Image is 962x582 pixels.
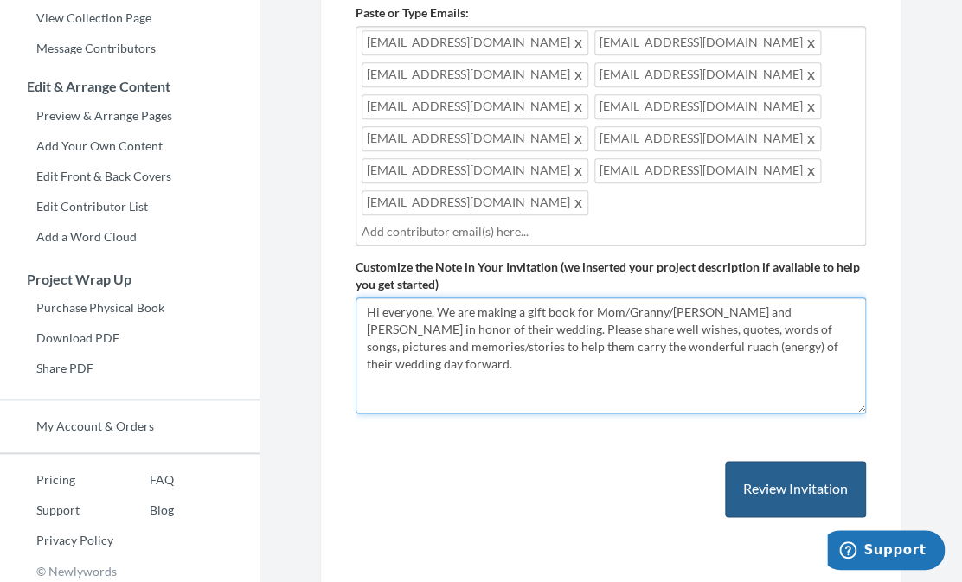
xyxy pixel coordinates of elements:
button: Review Invitation [725,461,866,517]
label: Paste or Type Emails: [356,4,469,22]
span: [EMAIL_ADDRESS][DOMAIN_NAME] [594,126,821,151]
span: [EMAIL_ADDRESS][DOMAIN_NAME] [362,30,588,55]
label: Customize the Note in Your Invitation (we inserted your project description if available to help ... [356,259,866,293]
textarea: Hi everyone, We are making a gift book for Mom/Granny/[PERSON_NAME] and [PERSON_NAME] in honor of... [356,297,866,413]
span: [EMAIL_ADDRESS][DOMAIN_NAME] [362,158,588,183]
span: [EMAIL_ADDRESS][DOMAIN_NAME] [594,30,821,55]
span: [EMAIL_ADDRESS][DOMAIN_NAME] [362,126,588,151]
span: [EMAIL_ADDRESS][DOMAIN_NAME] [594,62,821,87]
span: [EMAIL_ADDRESS][DOMAIN_NAME] [362,94,588,119]
span: [EMAIL_ADDRESS][DOMAIN_NAME] [594,94,821,119]
span: [EMAIL_ADDRESS][DOMAIN_NAME] [362,62,588,87]
span: [EMAIL_ADDRESS][DOMAIN_NAME] [594,158,821,183]
a: FAQ [113,467,174,493]
iframe: Opens a widget where you can chat to one of our agents [827,530,945,573]
span: [EMAIL_ADDRESS][DOMAIN_NAME] [362,190,588,215]
a: Blog [113,497,174,523]
h3: Project Wrap Up [1,272,260,287]
input: Add contributor email(s) here... [362,222,860,241]
h3: Edit & Arrange Content [1,79,260,94]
